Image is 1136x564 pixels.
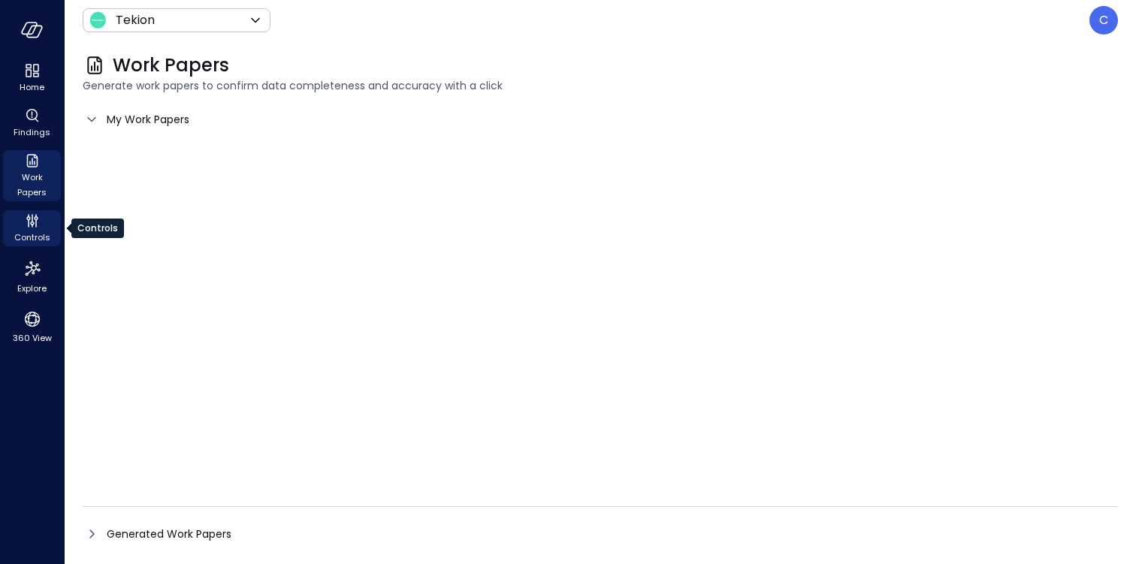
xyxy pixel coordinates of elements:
span: Explore [17,281,47,296]
span: Work Papers [113,53,229,77]
div: Controls [71,219,124,238]
div: Work Papers [3,150,61,201]
span: Generated Work Papers [107,526,231,542]
p: C [1099,11,1108,29]
div: Csamarpuri [1089,6,1118,35]
div: Home [3,60,61,96]
div: Explore [3,255,61,297]
div: Findings [3,105,61,141]
span: Controls [14,230,50,245]
span: 360 View [13,330,52,345]
p: Tekion [116,11,155,29]
span: Findings [14,125,50,140]
img: Icon [89,11,107,29]
span: Generate work papers to confirm data completeness and accuracy with a click [83,77,1118,94]
div: Controls [3,210,61,246]
span: My Work Papers [107,111,189,128]
span: Work Papers [9,170,55,200]
span: Home [20,80,44,95]
div: 360 View [3,306,61,347]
